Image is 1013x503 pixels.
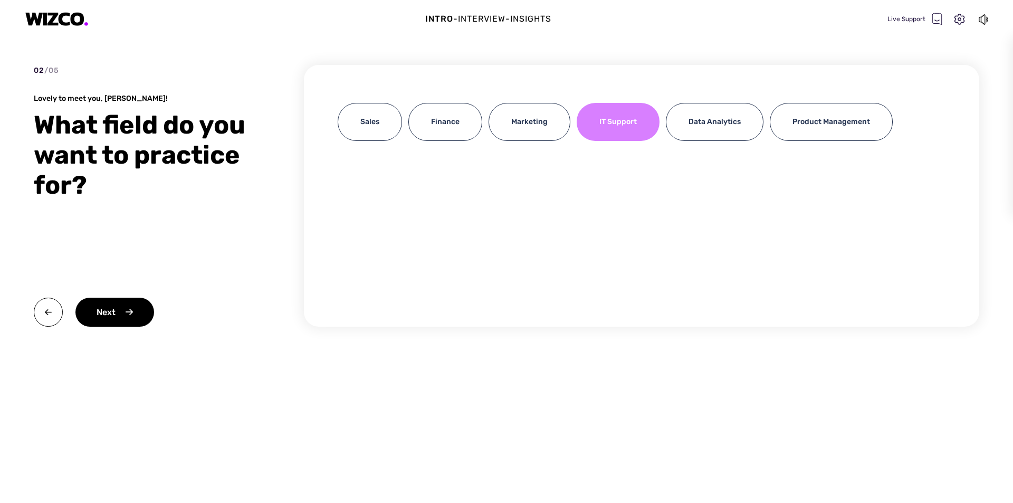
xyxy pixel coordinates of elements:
[577,103,660,141] div: IT Support
[34,110,255,200] div: What field do you want to practice for?
[75,298,154,327] div: Next
[453,13,458,25] div: -
[34,65,59,76] div: 02
[25,12,89,26] img: logo
[666,103,763,141] div: Data Analytics
[510,13,551,25] div: Insights
[770,103,893,141] div: Product Management
[34,93,255,103] div: Lovely to meet you, [PERSON_NAME]!
[44,66,59,75] span: / 05
[458,13,505,25] div: Interview
[408,103,482,141] div: Finance
[489,103,570,141] div: Marketing
[338,103,402,141] div: Sales
[34,298,63,327] img: back
[887,13,942,25] div: Live Support
[425,13,453,25] div: Intro
[505,13,510,25] div: -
